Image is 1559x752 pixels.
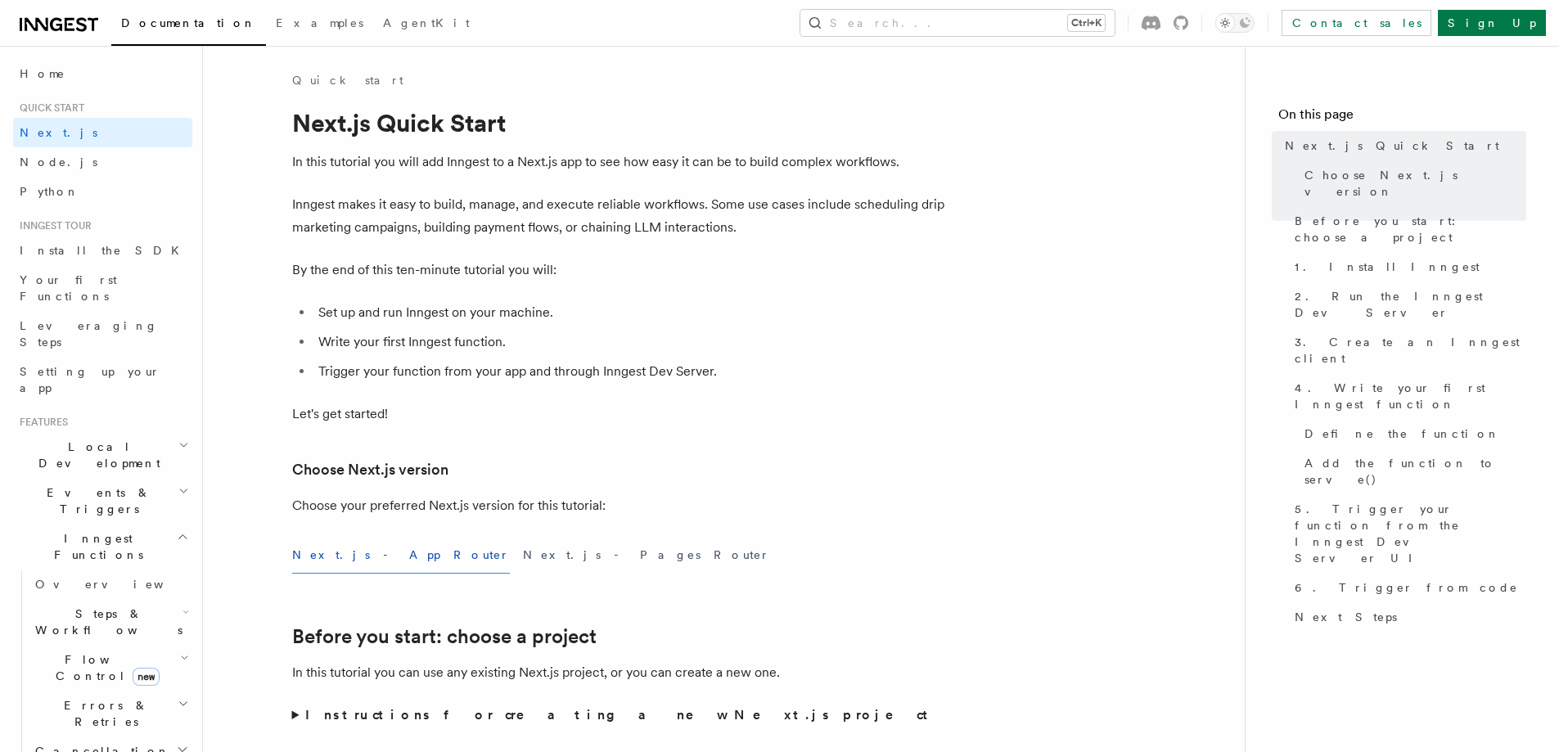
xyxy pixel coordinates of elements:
span: Features [13,416,68,429]
button: Flow Controlnew [29,645,192,691]
span: Leveraging Steps [20,319,158,349]
a: Overview [29,570,192,599]
button: Events & Triggers [13,478,192,524]
span: Inngest Functions [13,530,177,563]
span: Choose Next.js version [1304,167,1526,200]
span: Add the function to serve() [1304,455,1526,488]
span: Flow Control [29,651,180,684]
a: Before you start: choose a project [1288,206,1526,252]
a: 2. Run the Inngest Dev Server [1288,281,1526,327]
a: Leveraging Steps [13,311,192,357]
span: Your first Functions [20,273,117,303]
button: Steps & Workflows [29,599,192,645]
a: Install the SDK [13,236,192,265]
a: Next.js Quick Start [1278,131,1526,160]
span: Examples [276,16,363,29]
strong: Instructions for creating a new Next.js project [305,707,935,723]
a: Add the function to serve() [1298,448,1526,494]
a: Choose Next.js version [292,458,448,481]
button: Toggle dark mode [1215,13,1255,33]
span: Errors & Retries [29,697,178,730]
summary: Instructions for creating a new Next.js project [292,704,947,727]
span: Install the SDK [20,244,189,257]
span: Inngest tour [13,219,92,232]
a: Define the function [1298,419,1526,448]
span: Setting up your app [20,365,160,394]
span: Documentation [121,16,256,29]
a: Documentation [111,5,266,46]
span: Next.js Quick Start [1285,137,1499,154]
p: In this tutorial you can use any existing Next.js project, or you can create a new one. [292,661,947,684]
a: 5. Trigger your function from the Inngest Dev Server UI [1288,494,1526,573]
button: Next.js - Pages Router [523,537,770,574]
span: Before you start: choose a project [1295,213,1526,245]
h1: Next.js Quick Start [292,108,947,137]
span: Home [20,65,65,82]
kbd: Ctrl+K [1068,15,1105,31]
span: 6. Trigger from code [1295,579,1518,596]
a: Next.js [13,118,192,147]
span: Next Steps [1295,609,1397,625]
button: Next.js - App Router [292,537,510,574]
button: Inngest Functions [13,524,192,570]
span: Node.js [20,155,97,169]
span: Define the function [1304,426,1500,442]
a: Contact sales [1282,10,1431,36]
a: Setting up your app [13,357,192,403]
a: Next Steps [1288,602,1526,632]
a: AgentKit [373,5,480,44]
button: Search...Ctrl+K [800,10,1115,36]
a: 4. Write your first Inngest function [1288,373,1526,419]
a: Before you start: choose a project [292,625,597,648]
p: Let's get started! [292,403,947,426]
a: Examples [266,5,373,44]
span: Next.js [20,126,97,139]
button: Errors & Retries [29,691,192,736]
span: 4. Write your first Inngest function [1295,380,1526,412]
span: new [133,668,160,686]
a: Quick start [292,72,403,88]
a: Home [13,59,192,88]
span: Events & Triggers [13,484,178,517]
a: Sign Up [1438,10,1546,36]
a: Choose Next.js version [1298,160,1526,206]
li: Trigger your function from your app and through Inngest Dev Server. [313,360,947,383]
span: AgentKit [383,16,470,29]
span: Quick start [13,101,84,115]
button: Local Development [13,432,192,478]
a: 3. Create an Inngest client [1288,327,1526,373]
p: By the end of this ten-minute tutorial you will: [292,259,947,281]
span: Steps & Workflows [29,606,182,638]
span: 1. Install Inngest [1295,259,1480,275]
span: Local Development [13,439,178,471]
p: Inngest makes it easy to build, manage, and execute reliable workflows. Some use cases include sc... [292,193,947,239]
a: 6. Trigger from code [1288,573,1526,602]
p: In this tutorial you will add Inngest to a Next.js app to see how easy it can be to build complex... [292,151,947,173]
li: Write your first Inngest function. [313,331,947,353]
p: Choose your preferred Next.js version for this tutorial: [292,494,947,517]
a: Node.js [13,147,192,177]
span: Overview [35,578,204,591]
span: 2. Run the Inngest Dev Server [1295,288,1526,321]
span: 5. Trigger your function from the Inngest Dev Server UI [1295,501,1526,566]
span: Python [20,185,79,198]
a: Python [13,177,192,206]
li: Set up and run Inngest on your machine. [313,301,947,324]
a: 1. Install Inngest [1288,252,1526,281]
h4: On this page [1278,105,1526,131]
span: 3. Create an Inngest client [1295,334,1526,367]
a: Your first Functions [13,265,192,311]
